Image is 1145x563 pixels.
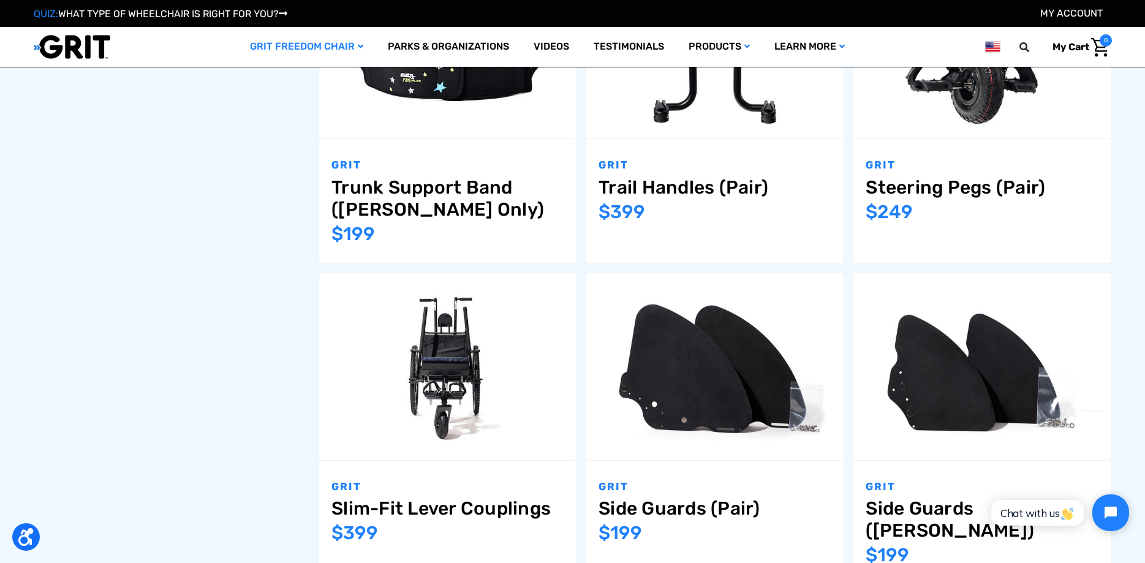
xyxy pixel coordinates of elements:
[599,479,831,495] p: GRIT
[866,201,913,223] span: $249
[762,27,857,67] a: Learn More
[238,27,376,67] a: GRIT Freedom Chair
[1025,34,1043,60] input: Search
[866,497,1098,542] a: Side Guards (GRIT Jr.),$199.00
[1040,7,1103,19] a: Account
[1100,34,1112,47] span: 0
[866,479,1098,495] p: GRIT
[586,273,844,460] a: Side Guards (Pair),$199.00
[331,479,564,495] p: GRIT
[319,273,576,460] a: Slim-Fit Lever Couplings,$399.00
[1043,34,1112,60] a: Cart with 0 items
[331,497,564,520] a: Slim-Fit Lever Couplings,$399.00
[853,281,1111,452] img: GRIT Junior Side Guards: pair of side guards and hardware to attach to GRIT Junior, to protect cl...
[376,27,521,67] a: Parks & Organizations
[1052,41,1089,53] span: My Cart
[34,34,110,59] img: GRIT All-Terrain Wheelchair and Mobility Equipment
[599,157,831,173] p: GRIT
[331,176,564,221] a: Trunk Support Band (GRIT Jr. Only),$199.00
[34,8,287,20] a: QUIZ:WHAT TYPE OF WHEELCHAIR IS RIGHT FOR YOU?
[331,223,375,245] span: $199
[521,27,581,67] a: Videos
[1091,38,1109,57] img: Cart
[599,201,645,223] span: $399
[331,157,564,173] p: GRIT
[866,176,1098,198] a: Steering Pegs (Pair),$249.00
[34,8,58,20] span: QUIZ:
[581,27,676,67] a: Testimonials
[985,39,1000,55] img: us.png
[599,176,831,198] a: Trail Handles (Pair),$399.00
[586,281,844,452] img: GRIT Side Guards: pair of side guards and hardware to attach to GRIT Freedom Chair, to protect cl...
[319,281,576,452] img: Slim-Fit Lever Couplings
[599,497,831,520] a: Side Guards (Pair),$199.00
[866,157,1098,173] p: GRIT
[676,27,762,67] a: Products
[853,273,1111,460] a: Side Guards (GRIT Jr.),$199.00
[599,522,642,544] span: $199
[978,484,1139,542] iframe: Tidio Chat
[331,522,378,544] span: $399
